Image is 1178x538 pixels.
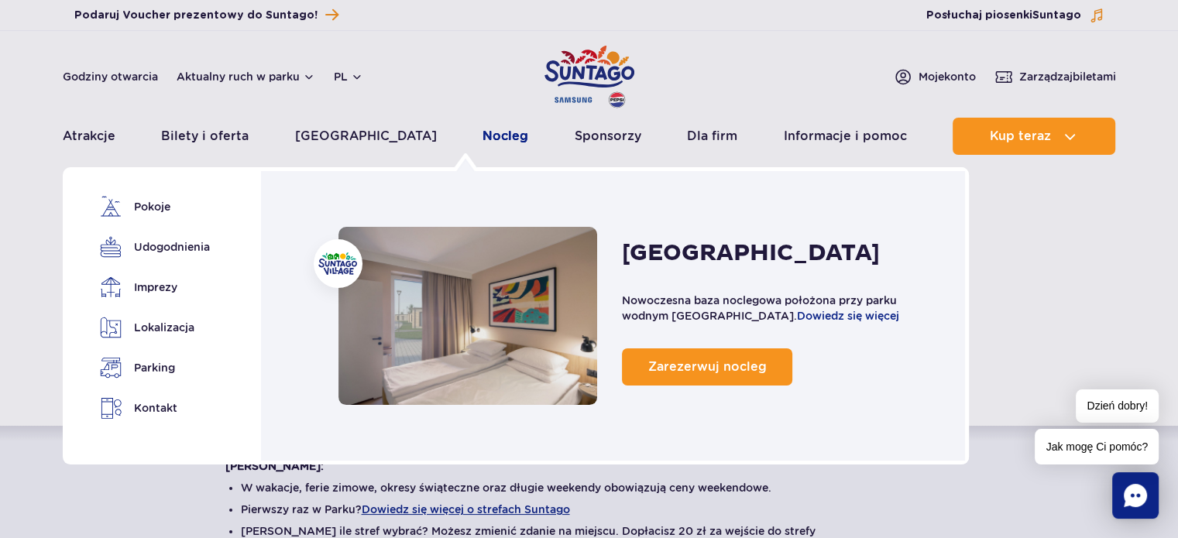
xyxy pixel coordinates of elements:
a: Udogodnienia [100,236,204,258]
a: Kontakt [100,397,204,420]
a: Dowiedz się więcej [797,310,899,322]
button: Aktualny ruch w parku [177,70,315,83]
button: pl [334,69,363,84]
a: Zarezerwuj nocleg [622,348,792,386]
a: Atrakcje [63,118,115,155]
span: Dzień dobry! [1076,389,1159,423]
a: Zarządzajbiletami [994,67,1116,86]
a: Nocleg [483,118,528,155]
span: Moje konto [919,69,976,84]
a: Lokalizacja [100,317,204,338]
h2: [GEOGRAPHIC_DATA] [622,238,880,268]
a: Bilety i oferta [161,118,249,155]
a: Godziny otwarcia [63,69,158,84]
span: Kup teraz [990,129,1051,143]
span: Jak mogę Ci pomóc? [1035,429,1159,464]
a: [GEOGRAPHIC_DATA] [295,118,437,155]
p: Nowoczesna baza noclegowa położona przy parku wodnym [GEOGRAPHIC_DATA]. [622,293,933,324]
span: Zarezerwuj nocleg [648,359,767,374]
span: Zarządzaj biletami [1019,69,1116,84]
div: Chat [1112,472,1159,519]
button: Kup teraz [953,118,1115,155]
a: Informacje i pomoc [784,118,907,155]
a: Parking [100,357,204,379]
img: Suntago [318,252,357,275]
a: Pokoje [100,196,204,218]
a: Sponsorzy [575,118,641,155]
a: Dla firm [687,118,737,155]
a: Mojekonto [894,67,976,86]
a: Imprezy [100,276,204,298]
a: Nocleg [338,227,598,405]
